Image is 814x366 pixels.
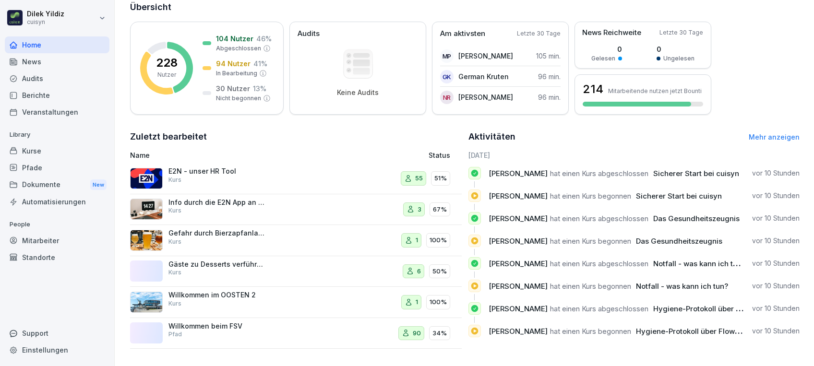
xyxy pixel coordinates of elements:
[653,169,739,178] span: Sicherer Start bei cuisyn
[168,291,264,299] p: Willkommen im OOSTEN 2
[27,10,64,18] p: Dilek Yildiz
[168,229,264,237] p: Gefahr durch Bierzapfanlagen
[550,259,648,268] span: hat einen Kurs abgeschlossen
[216,83,250,94] p: 30 Nutzer
[415,174,423,183] p: 55
[416,297,418,307] p: 1
[517,29,561,38] p: Letzte 30 Tage
[157,71,176,79] p: Nutzer
[468,150,800,160] h6: [DATE]
[653,214,740,223] span: Das Gesundheitszeugnis
[5,217,109,232] p: People
[550,169,648,178] span: hat einen Kurs abgeschlossen
[130,163,462,194] a: E2N - unser HR ToolKurs5551%
[130,225,462,256] a: Gefahr durch BierzapfanlagenKurs1100%
[489,327,548,336] span: [PERSON_NAME]
[130,199,163,220] img: ts9zaf0nag6d3dpkdphe6ejl.png
[216,59,251,69] p: 94 Nutzer
[27,19,64,25] p: cuisyn
[653,259,745,268] span: Notfall - was kann ich tun?
[298,28,320,39] p: Audits
[636,236,722,246] span: Das Gesundheitszeugnis
[430,236,447,245] p: 100%
[216,69,257,78] p: In Bearbeitung
[168,198,264,207] p: Info durch die E2N App an Mitarbeiter, wenn wir Arbeitszeiten bearbeiten
[752,326,800,336] p: vor 10 Stunden
[550,191,631,201] span: hat einen Kurs begonnen
[489,214,548,223] span: [PERSON_NAME]
[413,329,421,338] p: 90
[489,169,548,178] span: [PERSON_NAME]
[636,191,722,201] span: Sicherer Start bei cuisyn
[5,325,109,342] div: Support
[432,329,447,338] p: 34%
[430,297,447,307] p: 100%
[659,28,703,37] p: Letzte 30 Tage
[489,236,548,246] span: [PERSON_NAME]
[582,27,641,38] p: News Reichweite
[337,88,379,97] p: Keine Audits
[5,70,109,87] a: Audits
[168,330,182,339] p: Pfad
[130,230,163,251] img: qzbg82cgt8jq7fqwcdf1ej87.png
[432,267,447,276] p: 50%
[752,168,800,178] p: vor 10 Stunden
[752,213,800,223] p: vor 10 Stunden
[168,176,181,184] p: Kurs
[5,142,109,159] a: Kurse
[5,232,109,249] div: Mitarbeiter
[538,71,561,82] p: 96 min.
[5,176,109,194] div: Dokumente
[5,127,109,142] p: Library
[458,92,513,102] p: [PERSON_NAME]
[550,327,631,336] span: hat einen Kurs begonnen
[440,49,454,63] div: MP
[550,304,648,313] span: hat einen Kurs abgeschlossen
[253,59,267,69] p: 41 %
[130,150,335,160] p: Name
[416,236,418,245] p: 1
[608,87,702,94] p: Mitarbeitende nutzen jetzt Bounti
[418,205,421,214] p: 3
[663,54,694,63] p: Ungelesen
[433,205,447,214] p: 67%
[130,287,462,318] a: Willkommen im OOSTEN 2Kurs1100%
[5,36,109,53] a: Home
[749,133,800,141] a: Mehr anzeigen
[536,51,561,61] p: 105 min.
[168,237,181,246] p: Kurs
[752,304,800,313] p: vor 10 Stunden
[5,193,109,210] a: Automatisierungen
[216,44,261,53] p: Abgeschlossen
[5,342,109,358] a: Einstellungen
[130,194,462,225] a: Info durch die E2N App an Mitarbeiter, wenn wir Arbeitszeiten bearbeitenKurs367%
[5,159,109,176] a: Pfade
[550,214,648,223] span: hat einen Kurs abgeschlossen
[216,34,253,44] p: 104 Nutzer
[168,268,181,277] p: Kurs
[168,167,264,176] p: E2N - unser HR Tool
[538,92,561,102] p: 96 min.
[5,249,109,266] a: Standorte
[591,54,615,63] p: Gelesen
[256,34,272,44] p: 46 %
[752,259,800,268] p: vor 10 Stunden
[168,299,181,308] p: Kurs
[752,191,800,201] p: vor 10 Stunden
[434,174,447,183] p: 51%
[130,130,462,143] h2: Zuletzt bearbeitet
[253,83,266,94] p: 13 %
[5,53,109,70] a: News
[90,179,107,190] div: New
[5,104,109,120] div: Veranstaltungen
[156,57,178,69] p: 228
[550,282,631,291] span: hat einen Kurs begonnen
[653,304,764,313] span: Hygiene-Protokoll über Flowtify
[440,91,454,104] div: NR
[752,236,800,246] p: vor 10 Stunden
